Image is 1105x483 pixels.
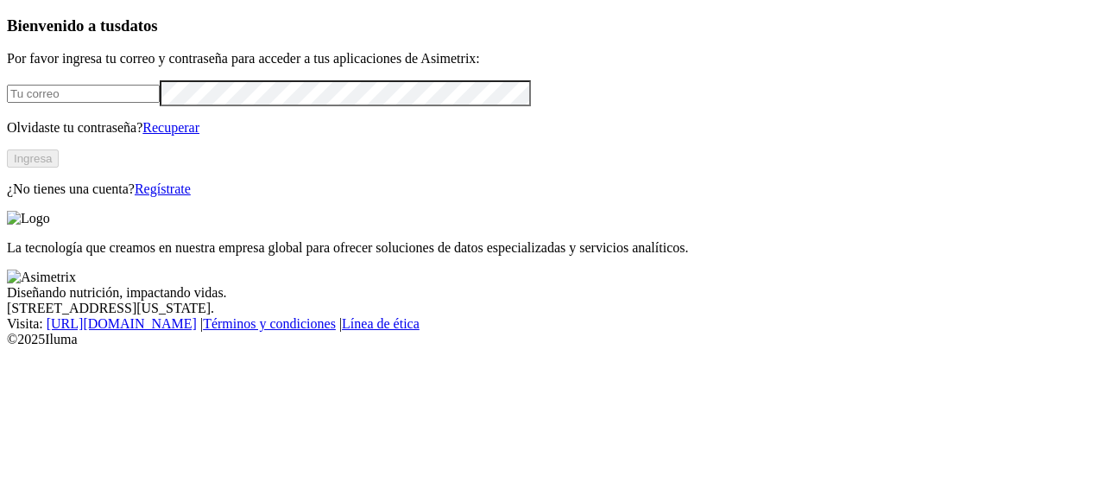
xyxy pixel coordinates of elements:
[7,301,1098,316] div: [STREET_ADDRESS][US_STATE].
[7,332,1098,347] div: © 2025 Iluma
[7,120,1098,136] p: Olvidaste tu contraseña?
[342,316,420,331] a: Línea de ética
[47,316,197,331] a: [URL][DOMAIN_NAME]
[7,316,1098,332] div: Visita : | |
[7,85,160,103] input: Tu correo
[7,270,76,285] img: Asimetrix
[7,240,1098,256] p: La tecnología que creamos en nuestra empresa global para ofrecer soluciones de datos especializad...
[7,16,1098,35] h3: Bienvenido a tus
[7,181,1098,197] p: ¿No tienes una cuenta?
[7,211,50,226] img: Logo
[7,51,1098,67] p: Por favor ingresa tu correo y contraseña para acceder a tus aplicaciones de Asimetrix:
[121,16,158,35] span: datos
[135,181,191,196] a: Regístrate
[7,149,59,168] button: Ingresa
[142,120,199,135] a: Recuperar
[7,285,1098,301] div: Diseñando nutrición, impactando vidas.
[203,316,336,331] a: Términos y condiciones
